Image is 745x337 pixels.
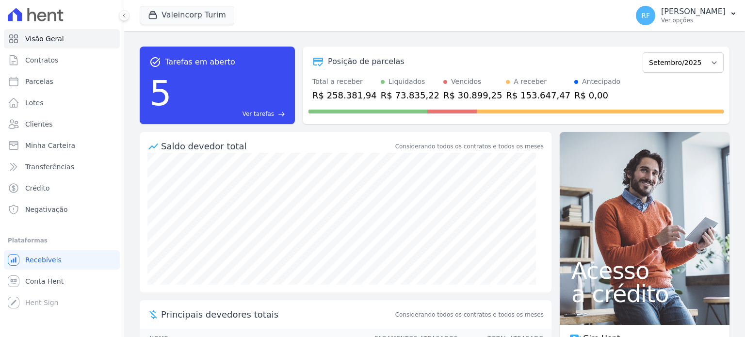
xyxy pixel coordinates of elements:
span: Conta Hent [25,276,64,286]
a: Transferências [4,157,120,177]
a: Clientes [4,114,120,134]
span: Contratos [25,55,58,65]
span: east [278,111,285,118]
div: Antecipado [582,77,620,87]
a: Contratos [4,50,120,70]
p: [PERSON_NAME] [661,7,726,16]
span: Lotes [25,98,44,108]
div: Plataformas [8,235,116,246]
a: Parcelas [4,72,120,91]
span: Considerando todos os contratos e todos os meses [395,310,544,319]
span: Tarefas em aberto [165,56,235,68]
span: Parcelas [25,77,53,86]
div: 5 [149,68,172,118]
button: Valeincorp Turim [140,6,234,24]
span: Recebíveis [25,255,62,265]
span: Ver tarefas [243,110,274,118]
div: Vencidos [451,77,481,87]
a: Minha Carteira [4,136,120,155]
div: Total a receber [312,77,377,87]
div: R$ 153.647,47 [506,89,570,102]
div: R$ 73.835,22 [381,89,439,102]
a: Negativação [4,200,120,219]
span: Transferências [25,162,74,172]
span: Visão Geral [25,34,64,44]
a: Visão Geral [4,29,120,48]
span: Minha Carteira [25,141,75,150]
span: Negativação [25,205,68,214]
div: A receber [514,77,547,87]
a: Ver tarefas east [176,110,285,118]
span: a crédito [571,282,718,305]
span: Acesso [571,259,718,282]
button: RF [PERSON_NAME] Ver opções [628,2,745,29]
div: R$ 30.899,25 [443,89,502,102]
a: Lotes [4,93,120,112]
div: Liquidados [389,77,425,87]
span: task_alt [149,56,161,68]
span: Principais devedores totais [161,308,393,321]
div: Considerando todos os contratos e todos os meses [395,142,544,151]
div: R$ 258.381,94 [312,89,377,102]
span: RF [641,12,650,19]
div: Posição de parcelas [328,56,405,67]
a: Recebíveis [4,250,120,270]
span: Crédito [25,183,50,193]
a: Conta Hent [4,272,120,291]
a: Crédito [4,178,120,198]
div: Saldo devedor total [161,140,393,153]
p: Ver opções [661,16,726,24]
div: R$ 0,00 [574,89,620,102]
span: Clientes [25,119,52,129]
